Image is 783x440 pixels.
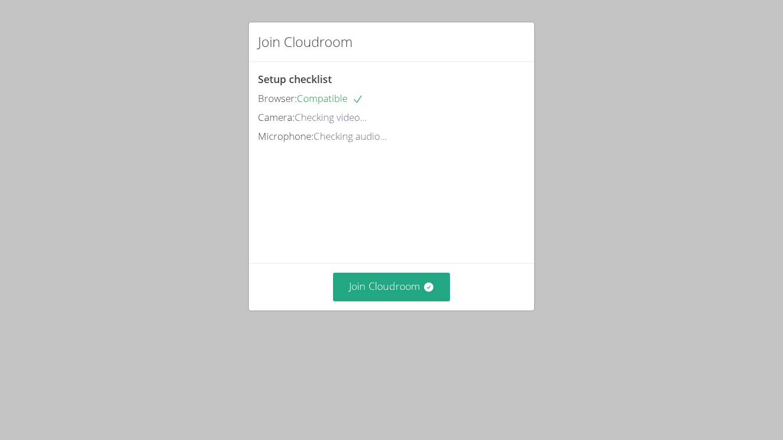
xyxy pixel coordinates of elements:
span: Compatible [297,92,363,105]
span: Setup checklist [258,72,332,86]
span: Microphone: [258,129,314,143]
span: Checking video... [295,111,367,124]
span: Checking audio... [314,129,387,143]
button: Join Cloudroom [333,273,451,301]
span: Browser: [258,92,297,105]
h2: Join Cloudroom [258,32,353,52]
span: Camera: [258,111,295,124]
